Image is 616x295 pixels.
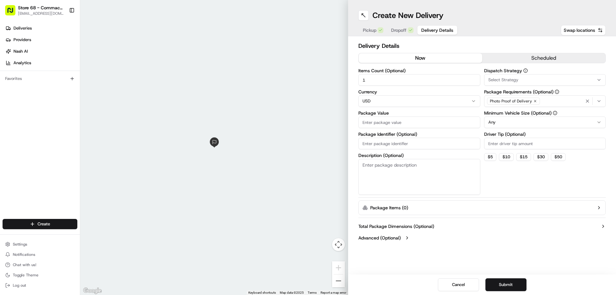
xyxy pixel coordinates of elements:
p: Welcome 👋 [6,26,117,36]
span: Create [38,221,50,227]
div: Start new chat [22,61,105,68]
button: Swap locations [561,25,606,35]
a: Nash AI [3,46,80,56]
button: Submit [485,278,526,291]
label: Advanced (Optional) [358,235,401,241]
span: Pickup [363,27,376,33]
a: 💻API Documentation [52,91,106,102]
a: Report a map error [321,291,346,294]
button: Cancel [438,278,479,291]
label: Currency [358,90,480,94]
button: scheduled [482,53,606,63]
input: Enter package identifier [358,138,480,149]
a: Deliveries [3,23,80,33]
img: Nash [6,6,19,19]
span: Knowledge Base [13,93,49,100]
button: Create [3,219,77,229]
a: Terms [308,291,317,294]
button: Total Package Dimensions (Optional) [358,223,606,230]
label: Total Package Dimensions (Optional) [358,223,434,230]
div: Favorites [3,74,77,84]
button: Package Requirements (Optional) [555,90,559,94]
span: Analytics [13,60,31,66]
button: Package Items (0) [358,200,606,215]
button: Advanced (Optional) [358,235,606,241]
label: Items Count (Optional) [358,68,480,73]
button: Notifications [3,250,77,259]
a: Open this area in Google Maps (opens a new window) [82,287,103,295]
button: now [359,53,482,63]
button: Log out [3,281,77,290]
span: Delivery Details [421,27,453,33]
span: Dropoff [391,27,406,33]
span: Map data ©2025 [280,291,304,294]
input: Enter package value [358,117,480,128]
span: Photo Proof of Delivery [490,99,532,104]
button: Store 68 - Commack, [GEOGRAPHIC_DATA] (Just Salad) [18,4,64,11]
a: Powered byPylon [45,108,78,114]
div: 💻 [54,94,59,99]
span: Chat with us! [13,262,36,267]
a: Analytics [3,58,80,68]
button: $5 [484,153,496,161]
span: Settings [13,242,27,247]
button: Settings [3,240,77,249]
label: Description (Optional) [358,153,480,158]
span: Log out [13,283,26,288]
label: Package Value [358,111,480,115]
a: 📗Knowledge Base [4,91,52,102]
button: $10 [499,153,514,161]
span: Toggle Theme [13,273,38,278]
button: $30 [534,153,548,161]
img: 1736555255976-a54dd68f-1ca7-489b-9aae-adbdc363a1c4 [6,61,18,73]
button: Photo Proof of Delivery [484,95,606,107]
button: Map camera controls [332,238,345,251]
img: Google [82,287,103,295]
input: Clear [17,41,106,48]
label: Minimum Vehicle Size (Optional) [484,111,606,115]
label: Dispatch Strategy [484,68,606,73]
span: API Documentation [61,93,103,100]
button: Minimum Vehicle Size (Optional) [553,111,557,115]
span: Pylon [64,109,78,114]
button: Toggle Theme [3,271,77,280]
button: [EMAIL_ADDRESS][DOMAIN_NAME] [18,11,64,16]
button: Keyboard shortcuts [248,291,276,295]
h1: Create New Delivery [372,10,443,21]
label: Package Items ( 0 ) [370,204,408,211]
button: Zoom out [332,274,345,287]
button: $15 [516,153,531,161]
span: Nash AI [13,48,28,54]
label: Package Identifier (Optional) [358,132,480,136]
input: Enter number of items [358,74,480,86]
h2: Delivery Details [358,41,606,50]
button: Store 68 - Commack, [GEOGRAPHIC_DATA] (Just Salad)[EMAIL_ADDRESS][DOMAIN_NAME] [3,3,66,18]
button: Chat with us! [3,260,77,269]
button: Select Strategy [484,74,606,86]
span: Swap locations [564,27,595,33]
span: Notifications [13,252,35,257]
button: Start new chat [109,63,117,71]
span: Providers [13,37,31,43]
input: Enter driver tip amount [484,138,606,149]
div: 📗 [6,94,12,99]
div: We're available if you need us! [22,68,81,73]
span: Deliveries [13,25,32,31]
label: Package Requirements (Optional) [484,90,606,94]
span: Select Strategy [488,77,518,83]
button: Dispatch Strategy [523,68,528,73]
button: $50 [551,153,566,161]
button: Zoom in [332,261,345,274]
a: Providers [3,35,80,45]
label: Driver Tip (Optional) [484,132,606,136]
